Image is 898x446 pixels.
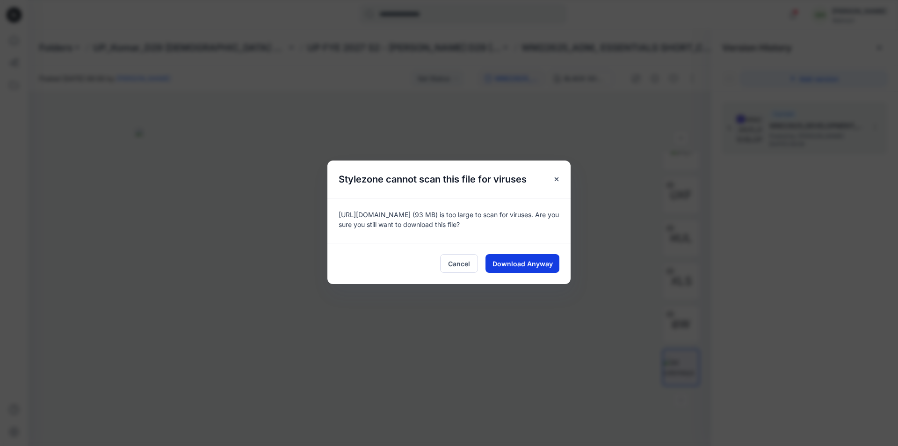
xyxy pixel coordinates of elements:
[492,259,553,269] span: Download Anyway
[485,254,559,273] button: Download Anyway
[327,161,538,198] h5: Stylezone cannot scan this file for viruses
[548,171,565,188] button: Close
[327,198,571,243] div: [URL][DOMAIN_NAME] (93 MB) is too large to scan for viruses. Are you sure you still want to downl...
[440,254,478,273] button: Cancel
[448,259,470,269] span: Cancel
